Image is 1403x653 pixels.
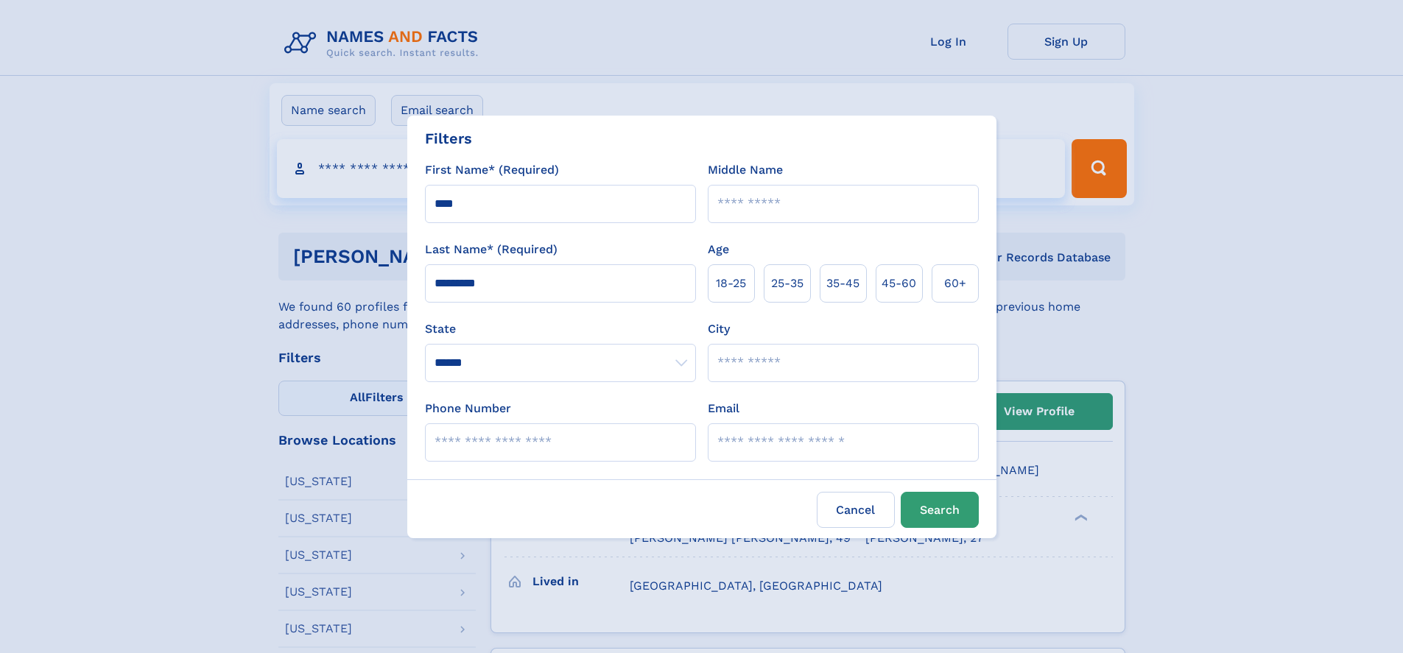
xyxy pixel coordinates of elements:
[425,127,472,149] div: Filters
[817,492,895,528] label: Cancel
[771,275,804,292] span: 25‑35
[901,492,979,528] button: Search
[882,275,916,292] span: 45‑60
[425,161,559,179] label: First Name* (Required)
[708,320,730,338] label: City
[716,275,746,292] span: 18‑25
[425,400,511,417] label: Phone Number
[944,275,966,292] span: 60+
[425,320,696,338] label: State
[708,161,783,179] label: Middle Name
[425,241,558,258] label: Last Name* (Required)
[708,400,739,417] label: Email
[708,241,729,258] label: Age
[826,275,859,292] span: 35‑45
